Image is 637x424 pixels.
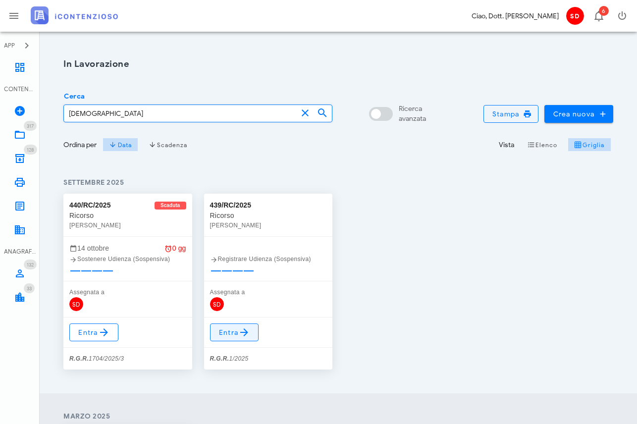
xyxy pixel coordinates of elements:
[210,287,327,297] div: Assegnata a
[544,105,613,123] button: Crea nuova
[568,138,611,152] button: Griglia
[210,254,327,264] div: Registrare Udienza (Sospensiva)
[210,297,224,311] span: SD
[69,297,83,311] span: SD
[499,140,514,150] div: Vista
[399,104,426,124] div: Ricerca avanzata
[63,57,613,71] h1: In Lavorazione
[27,147,34,153] span: 128
[149,141,188,149] span: Scadenza
[69,354,124,364] div: 1704/2025/3
[552,109,605,118] span: Crea nuova
[27,285,32,292] span: 33
[210,220,327,230] div: [PERSON_NAME]
[27,123,34,129] span: 317
[69,211,186,220] div: Ricorso
[24,260,37,269] span: Distintivo
[164,243,186,254] div: 0 gg
[69,323,118,341] a: Entra
[24,283,35,293] span: Distintivo
[472,11,559,21] div: Ciao, Dott. [PERSON_NAME]
[69,243,186,254] div: 14 ottobre
[69,355,89,362] strong: R.G.R.
[574,141,605,149] span: Griglia
[27,262,34,268] span: 132
[63,411,613,422] h4: marzo 2025
[586,4,610,28] button: Distintivo
[218,326,251,338] span: Entra
[563,4,586,28] button: SD
[109,141,131,149] span: Data
[31,6,118,24] img: logo-text-2x.png
[492,109,531,118] span: Stampa
[69,287,186,297] div: Assegnata a
[210,355,229,362] strong: R.G.R.
[142,138,194,152] button: Scadenza
[210,354,249,364] div: 1/2025
[63,140,97,150] div: Ordina per
[4,247,36,256] div: ANAGRAFICA
[78,326,110,338] span: Entra
[69,220,186,230] div: [PERSON_NAME]
[483,105,539,123] button: Stampa
[69,200,111,211] div: 440/RC/2025
[63,177,613,188] h4: settembre 2025
[4,85,36,94] div: CONTENZIOSO
[299,107,311,119] button: clear icon
[210,200,252,211] div: 439/RC/2025
[64,105,297,122] input: Cerca
[210,323,259,341] a: Entra
[566,7,584,25] span: SD
[520,138,564,152] button: Elenco
[599,6,609,16] span: Distintivo
[24,121,37,131] span: Distintivo
[69,254,186,264] div: Sostenere Udienza (Sospensiva)
[24,145,37,155] span: Distintivo
[61,92,85,102] label: Cerca
[160,202,180,210] span: Scaduta
[527,141,558,149] span: Elenco
[210,211,327,220] div: Ricorso
[103,138,138,152] button: Data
